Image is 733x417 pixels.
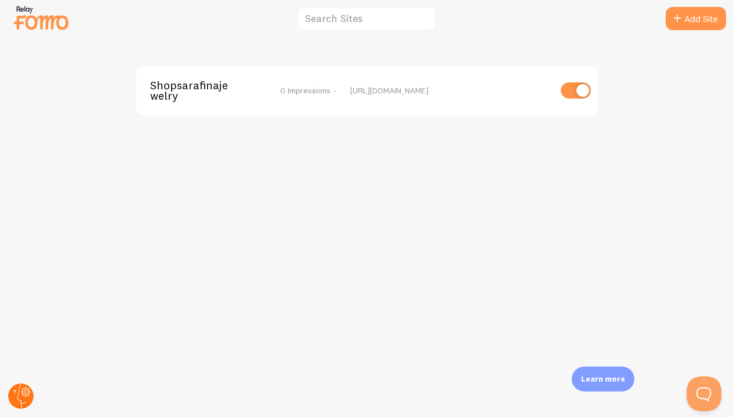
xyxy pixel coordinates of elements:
[687,376,721,411] iframe: Help Scout Beacon - Open
[581,374,625,385] p: Learn more
[280,85,336,96] span: 0 Impressions -
[572,367,634,391] div: Learn more
[350,85,550,96] div: [URL][DOMAIN_NAME]
[12,3,70,32] img: fomo-relay-logo-orange.svg
[150,80,244,101] span: Shopsarafinajewelry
